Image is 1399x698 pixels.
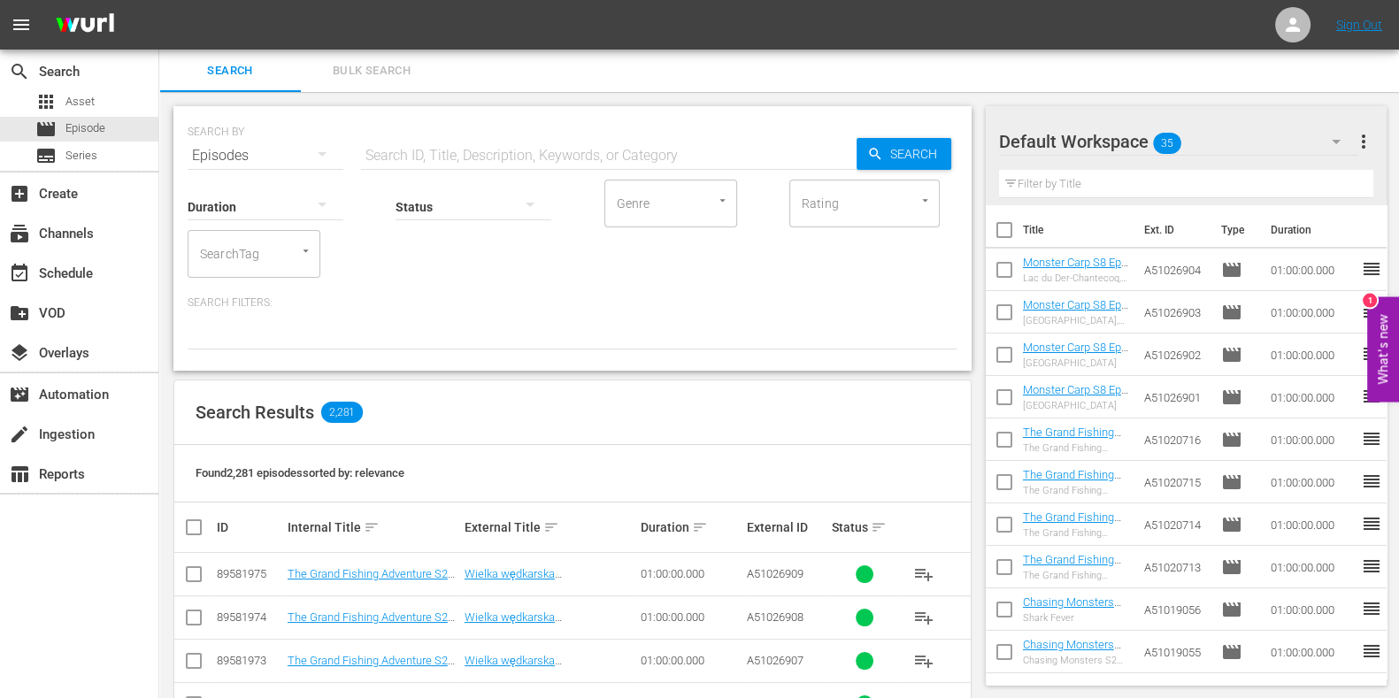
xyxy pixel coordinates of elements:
[65,147,97,165] span: Series
[1023,315,1130,326] div: [GEOGRAPHIC_DATA], [GEOGRAPHIC_DATA]
[1360,513,1381,534] span: reorder
[747,610,803,624] span: A51026908
[1221,259,1242,280] span: Episode
[1023,383,1128,410] a: Monster Carp S8 Ep1 (Nature Version)
[871,519,887,535] span: sort
[641,654,742,667] div: 01:00:00.000
[42,4,127,46] img: ans4CAIJ8jUAAAAAAAAAAAAAAAAAAAAAAAAgQb4GAAAAAAAAAAAAAAAAAAAAAAAAJMjXAAAAAAAAAAAAAAAAAAAAAAAAgAT5G...
[1263,291,1360,334] td: 01:00:00.000
[9,384,30,405] span: Automation
[1023,553,1121,593] a: The Grand Fishing Adventure S1 Ep1 (Nature Version)
[1360,343,1381,364] span: reorder
[1263,376,1360,418] td: 01:00:00.000
[1023,426,1121,465] a: The Grand Fishing Adventure S1 Ep4 (Nature Version)
[1137,631,1215,673] td: A51019055
[465,610,587,637] a: Wielka wędkarska [PERSON_NAME] S2 Ep3
[288,567,455,594] a: The Grand Fishing Adventure S2 Ep4 POL
[9,303,30,324] span: VOD
[1360,301,1381,322] span: reorder
[217,654,282,667] div: 89581973
[1137,546,1215,588] td: A51020713
[288,517,459,538] div: Internal Title
[1352,131,1373,152] span: more_vert
[543,519,559,535] span: sort
[1221,387,1242,408] span: Episode
[1259,205,1365,255] th: Duration
[1023,570,1130,581] div: The Grand Fishing Adventure S1 Ep1
[1137,376,1215,418] td: A51026901
[1023,341,1128,367] a: Monster Carp S8 Ep2 (Nature Version)
[297,242,314,259] button: Open
[465,517,636,538] div: External Title
[883,138,951,170] span: Search
[288,654,455,680] a: The Grand Fishing Adventure S2 Ep2 POL
[1221,302,1242,323] span: Episode
[1023,442,1130,454] div: The Grand Fishing Adventure S1 Ep4
[1137,503,1215,546] td: A51020714
[1023,468,1121,508] a: The Grand Fishing Adventure S1 Ep3 (Nature Version)
[1363,293,1377,307] div: 1
[1263,334,1360,376] td: 01:00:00.000
[747,520,826,534] div: External ID
[1211,205,1259,255] th: Type
[1137,461,1215,503] td: A51020715
[465,654,587,680] a: Wielka wędkarska [PERSON_NAME] S2 Ep2
[1336,18,1382,32] a: Sign Out
[9,464,30,485] span: Reports
[1360,556,1381,577] span: reorder
[832,517,897,538] div: Status
[321,402,363,423] span: 2,281
[288,610,455,637] a: The Grand Fishing Adventure S2 Ep3 POL
[9,263,30,284] span: Schedule
[1023,298,1128,325] a: Monster Carp S8 Ep3 (Nature Version)
[1023,485,1130,496] div: The Grand Fishing Adventure S1 Ep3
[641,517,742,538] div: Duration
[1023,612,1130,624] div: Shark Fever
[1360,258,1381,280] span: reorder
[1263,631,1360,673] td: 01:00:00.000
[217,610,282,624] div: 89581974
[9,424,30,445] span: Ingestion
[9,61,30,82] span: Search
[1263,418,1360,461] td: 01:00:00.000
[641,567,742,580] div: 01:00:00.000
[1360,598,1381,619] span: reorder
[1137,418,1215,461] td: A51020716
[1263,461,1360,503] td: 01:00:00.000
[1360,640,1381,662] span: reorder
[1263,546,1360,588] td: 01:00:00.000
[1023,510,1121,550] a: The Grand Fishing Adventure S1 Ep2 (Nature Version)
[1023,638,1121,678] a: Chasing Monsters S2 Ep11 (Nature Version)
[1023,205,1134,255] th: Title
[35,119,57,140] span: Episode
[1367,296,1399,402] button: Open Feedback Widget
[1137,334,1215,376] td: A51026902
[9,223,30,244] span: Channels
[9,342,30,364] span: Overlays
[903,553,945,595] button: playlist_add
[65,119,105,137] span: Episode
[188,295,957,311] p: Search Filters:
[364,519,380,535] span: sort
[1263,588,1360,631] td: 01:00:00.000
[1023,655,1130,666] div: Chasing Monsters S2 Ep11
[1221,599,1242,620] span: Episode
[747,567,803,580] span: A51026909
[913,607,934,628] span: playlist_add
[11,14,32,35] span: menu
[747,654,803,667] span: A51026907
[1023,527,1130,539] div: The Grand Fishing Adventure S1 Ep2
[465,567,587,594] a: Wielka wędkarska [PERSON_NAME] S2 Ep4
[1221,556,1242,578] span: Episode
[692,519,708,535] span: sort
[1360,386,1381,407] span: reorder
[217,567,282,580] div: 89581975
[1221,641,1242,663] span: Episode
[1023,256,1128,282] a: Monster Carp S8 Ep4 (Nature Version)
[1153,125,1181,162] span: 35
[65,93,95,111] span: Asset
[35,91,57,112] span: Asset
[1360,471,1381,492] span: reorder
[999,117,1358,166] div: Default Workspace
[1134,205,1211,255] th: Ext. ID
